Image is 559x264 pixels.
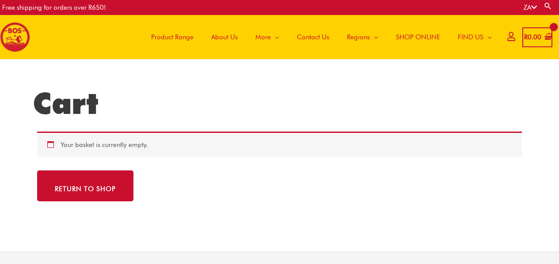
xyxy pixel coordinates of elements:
[524,33,541,41] bdi: 0.00
[522,27,552,47] a: View Shopping Cart, empty
[396,24,440,50] span: SHOP ONLINE
[37,132,522,157] div: Your basket is currently empty.
[347,24,370,50] span: Regions
[288,15,338,59] a: Contact Us
[142,15,202,59] a: Product Range
[136,15,501,59] nav: Site Navigation
[202,15,247,59] a: About Us
[387,15,449,59] a: SHOP ONLINE
[211,24,238,50] span: About Us
[247,15,288,59] a: More
[524,33,528,41] span: R
[524,4,537,11] a: ZA
[338,15,387,59] a: Regions
[37,170,133,201] a: Return to shop
[255,24,271,50] span: More
[151,24,194,50] span: Product Range
[33,86,526,121] h1: Cart
[458,24,483,50] span: FIND US
[544,2,552,10] a: Search button
[297,24,329,50] span: Contact Us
